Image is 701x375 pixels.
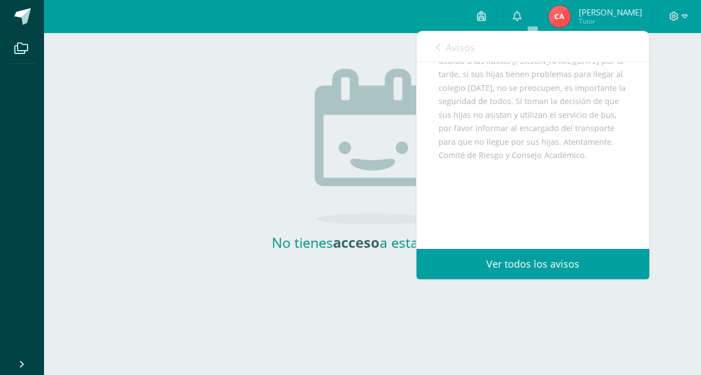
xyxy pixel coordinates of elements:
a: Ver todos los avisos [417,249,649,279]
strong: acceso [333,233,380,252]
span: Tutor [579,17,642,26]
img: b353b27653837bd3c9beeece909bfc4f.png [549,6,571,28]
div: Buenas noches estimados padres de familia, debido a las lluvias [PERSON_NAME][DATE] por la tarde,... [439,41,627,243]
span: [PERSON_NAME] [579,7,642,18]
h2: No tienes a esta sección. [262,233,483,252]
span: Avisos [446,41,475,54]
img: no_activities.png [315,69,430,224]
